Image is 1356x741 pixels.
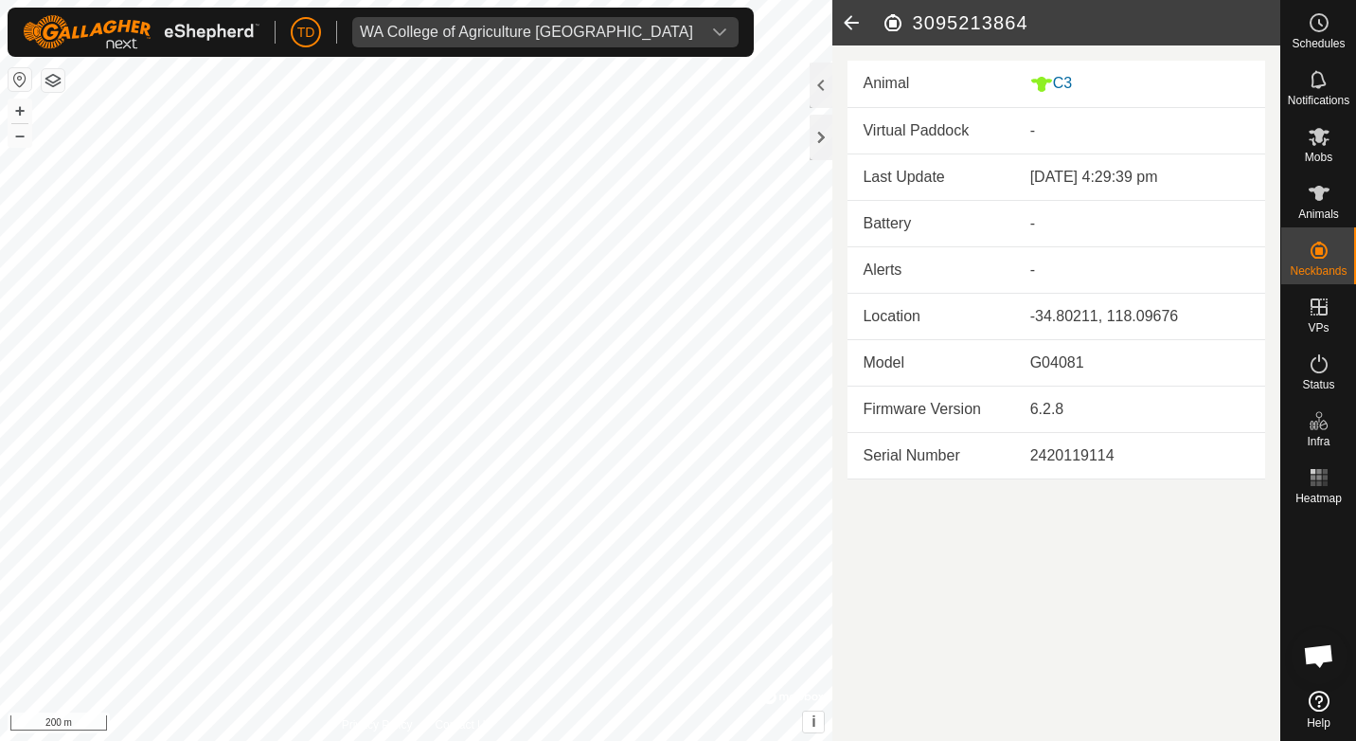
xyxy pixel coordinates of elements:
[1307,436,1329,447] span: Infra
[847,339,1014,386] td: Model
[1302,379,1334,390] span: Status
[1015,246,1265,293] td: -
[1281,683,1356,736] a: Help
[1291,627,1347,684] a: Open chat
[882,11,1280,34] h2: 3095213864
[1290,265,1347,277] span: Neckbands
[1030,398,1250,421] div: 6.2.8
[1030,72,1250,96] div: C3
[847,61,1014,107] td: Animal
[42,69,64,92] button: Map Layers
[9,124,31,147] button: –
[1308,322,1329,334] span: VPs
[297,23,315,43] span: TD
[847,246,1014,293] td: Alerts
[847,293,1014,339] td: Location
[847,108,1014,154] td: Virtual Paddock
[1030,212,1250,235] div: -
[435,716,491,733] a: Contact Us
[847,154,1014,201] td: Last Update
[1030,122,1035,138] app-display-virtual-paddock-transition: -
[847,386,1014,432] td: Firmware Version
[701,17,739,47] div: dropdown trigger
[803,712,824,732] button: i
[847,200,1014,246] td: Battery
[1295,493,1342,504] span: Heatmap
[23,15,259,49] img: Gallagher Logo
[1030,305,1250,328] div: -34.80211, 118.09676
[847,432,1014,479] td: Serial Number
[1292,38,1345,49] span: Schedules
[812,714,815,730] span: i
[1288,95,1349,106] span: Notifications
[1305,152,1332,163] span: Mobs
[1030,352,1250,374] div: G04081
[342,716,413,733] a: Privacy Policy
[9,68,31,91] button: Reset Map
[1298,208,1339,220] span: Animals
[360,25,693,40] div: WA College of Agriculture [GEOGRAPHIC_DATA]
[1307,717,1330,729] span: Help
[352,17,701,47] span: WA College of Agriculture Denmark
[1030,444,1250,467] div: 2420119114
[1030,166,1250,189] div: [DATE] 4:29:39 pm
[9,99,31,122] button: +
